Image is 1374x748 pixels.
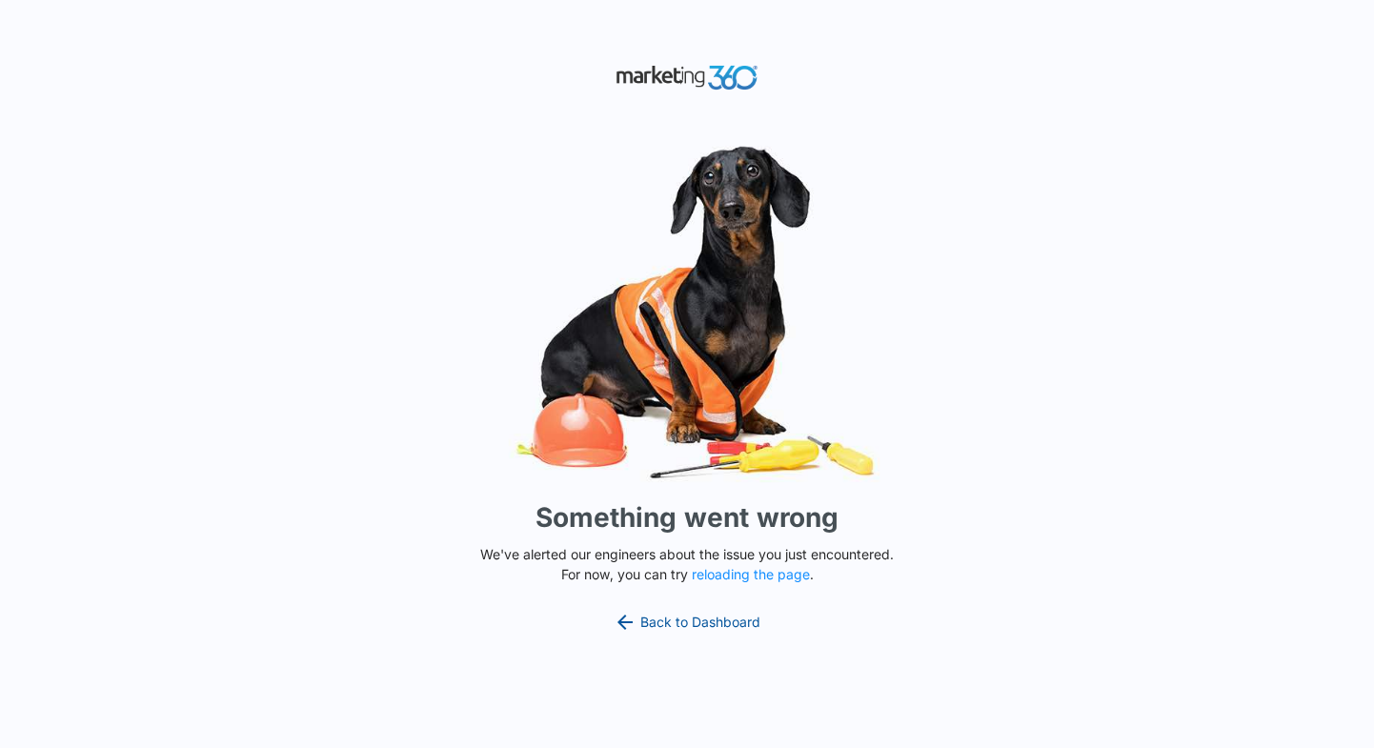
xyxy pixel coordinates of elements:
a: Back to Dashboard [614,611,760,634]
h1: Something went wrong [535,497,839,537]
img: Sad Dog [401,134,973,490]
img: Marketing 360 Logo [616,61,758,94]
p: We've alerted our engineers about the issue you just encountered. For now, you can try . [473,544,901,584]
button: reloading the page [692,567,810,582]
